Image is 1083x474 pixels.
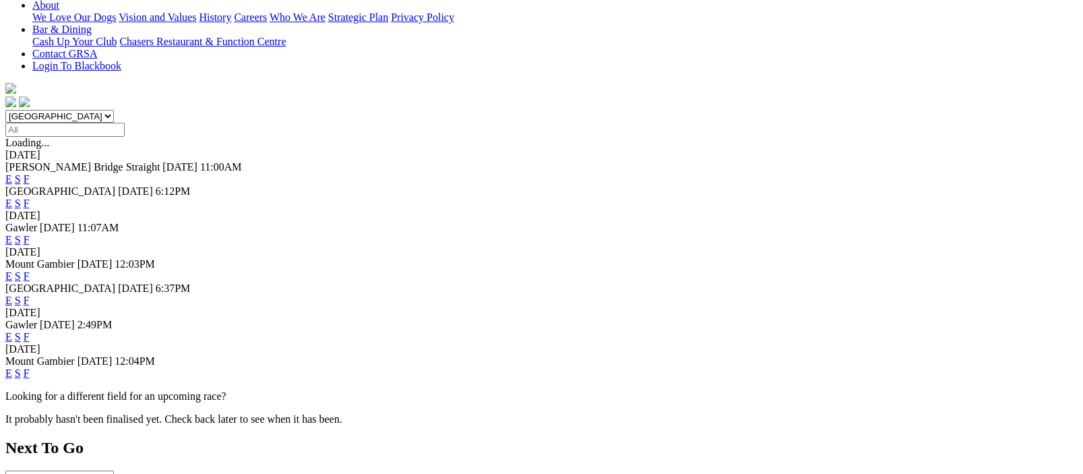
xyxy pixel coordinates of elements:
input: Select date [5,123,125,137]
div: [DATE] [5,210,1078,222]
a: Contact GRSA [32,48,97,59]
a: S [15,367,21,379]
span: [GEOGRAPHIC_DATA] [5,185,115,197]
span: Loading... [5,137,49,148]
a: F [24,331,30,343]
span: [DATE] [78,355,113,367]
a: Bar & Dining [32,24,92,35]
span: 11:00AM [200,161,242,173]
a: S [15,331,21,343]
a: E [5,295,12,306]
a: Cash Up Your Club [32,36,117,47]
div: About [32,11,1078,24]
div: [DATE] [5,246,1078,258]
img: twitter.svg [19,96,30,107]
a: Who We Are [270,11,326,23]
span: 2:49PM [78,319,113,330]
a: Careers [234,11,267,23]
h2: Next To Go [5,439,1078,457]
img: logo-grsa-white.png [5,83,16,94]
a: F [24,173,30,185]
div: [DATE] [5,149,1078,161]
span: [DATE] [40,319,75,330]
a: Login To Blackbook [32,60,121,71]
div: [DATE] [5,307,1078,319]
span: Mount Gambier [5,355,75,367]
span: [DATE] [162,161,197,173]
a: S [15,198,21,209]
a: E [5,234,12,245]
a: E [5,367,12,379]
a: E [5,173,12,185]
span: 6:37PM [156,283,191,294]
span: [PERSON_NAME] Bridge Straight [5,161,160,173]
a: F [24,367,30,379]
a: S [15,173,21,185]
a: F [24,270,30,282]
a: E [5,270,12,282]
a: F [24,295,30,306]
span: Gawler [5,319,37,330]
img: facebook.svg [5,96,16,107]
span: [DATE] [118,185,153,197]
div: Bar & Dining [32,36,1078,48]
a: Chasers Restaurant & Function Centre [119,36,286,47]
a: We Love Our Dogs [32,11,116,23]
span: Gawler [5,222,37,233]
a: S [15,234,21,245]
a: Vision and Values [119,11,196,23]
span: 12:03PM [115,258,155,270]
span: [DATE] [40,222,75,233]
a: Strategic Plan [328,11,388,23]
div: [DATE] [5,343,1078,355]
a: E [5,198,12,209]
a: History [199,11,231,23]
span: 12:04PM [115,355,155,367]
a: S [15,295,21,306]
span: [GEOGRAPHIC_DATA] [5,283,115,294]
span: [DATE] [78,258,113,270]
span: Mount Gambier [5,258,75,270]
a: E [5,331,12,343]
span: [DATE] [118,283,153,294]
p: Looking for a different field for an upcoming race? [5,390,1078,403]
a: F [24,234,30,245]
span: 11:07AM [78,222,119,233]
a: Privacy Policy [391,11,454,23]
a: F [24,198,30,209]
partial: It probably hasn't been finalised yet. Check back later to see when it has been. [5,413,342,425]
span: 6:12PM [156,185,191,197]
a: S [15,270,21,282]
